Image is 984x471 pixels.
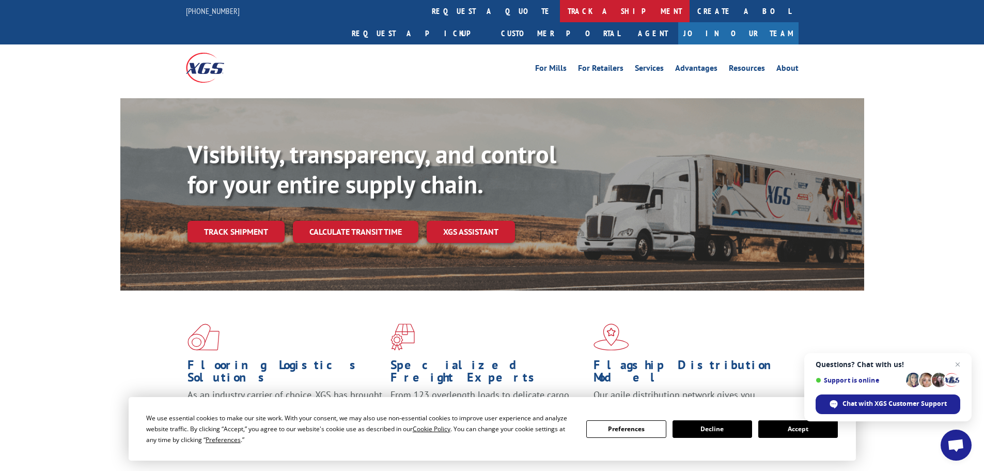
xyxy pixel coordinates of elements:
button: Decline [673,420,752,438]
a: Advantages [675,64,717,75]
span: Cookie Policy [413,424,450,433]
a: XGS ASSISTANT [427,221,515,243]
a: Customer Portal [493,22,628,44]
span: Chat with XGS Customer Support [842,399,947,408]
span: Questions? Chat with us! [816,360,960,369]
button: Preferences [586,420,666,438]
div: We use essential cookies to make our site work. With your consent, we may also use non-essential ... [146,413,574,445]
a: For Retailers [578,64,623,75]
a: Join Our Team [678,22,799,44]
a: [PHONE_NUMBER] [186,6,240,16]
a: Track shipment [188,221,285,242]
div: Cookie Consent Prompt [129,397,856,461]
img: xgs-icon-focused-on-flooring-red [391,324,415,351]
span: Our agile distribution network gives you nationwide inventory management on demand. [593,389,784,413]
span: As an industry carrier of choice, XGS has brought innovation and dedication to flooring logistics... [188,389,382,426]
h1: Flagship Distribution Model [593,359,789,389]
span: Support is online [816,376,902,384]
a: For Mills [535,64,567,75]
a: About [776,64,799,75]
span: Chat with XGS Customer Support [816,394,960,414]
p: From 123 overlength loads to delicate cargo, our experienced staff knows the best way to move you... [391,389,586,435]
b: Visibility, transparency, and control for your entire supply chain. [188,138,556,200]
span: Preferences [206,435,241,444]
img: xgs-icon-flagship-distribution-model-red [593,324,629,351]
a: Open chat [941,430,972,461]
h1: Specialized Freight Experts [391,359,586,389]
img: xgs-icon-total-supply-chain-intelligence-red [188,324,220,351]
h1: Flooring Logistics Solutions [188,359,383,389]
a: Services [635,64,664,75]
a: Request a pickup [344,22,493,44]
a: Agent [628,22,678,44]
a: Resources [729,64,765,75]
button: Accept [758,420,838,438]
a: Calculate transit time [293,221,418,243]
